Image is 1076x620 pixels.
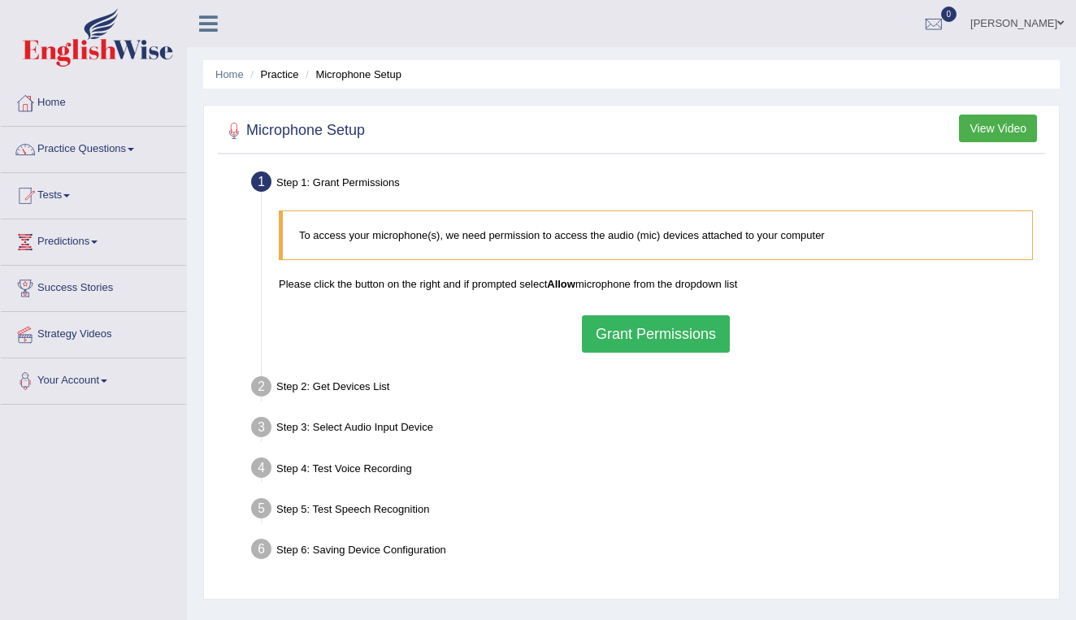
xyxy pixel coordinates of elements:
a: Home [215,68,244,80]
div: Step 1: Grant Permissions [244,167,1052,202]
p: Please click the button on the right and if prompted select microphone from the dropdown list [279,276,1033,292]
div: Step 5: Test Speech Recognition [244,493,1052,529]
a: Tests [1,173,186,214]
a: Your Account [1,358,186,399]
div: Step 3: Select Audio Input Device [244,412,1052,448]
li: Microphone Setup [302,67,401,82]
li: Practice [246,67,298,82]
h2: Microphone Setup [222,119,365,143]
div: Step 4: Test Voice Recording [244,453,1052,488]
a: Practice Questions [1,127,186,167]
span: 0 [941,7,957,22]
button: View Video [959,115,1037,142]
b: Allow [547,278,575,290]
a: Success Stories [1,266,186,306]
a: Predictions [1,219,186,260]
a: Home [1,80,186,121]
a: Strategy Videos [1,312,186,353]
button: Grant Permissions [582,315,730,353]
p: To access your microphone(s), we need permission to access the audio (mic) devices attached to yo... [299,228,1016,243]
div: Step 2: Get Devices List [244,371,1052,407]
div: Step 6: Saving Device Configuration [244,534,1052,570]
